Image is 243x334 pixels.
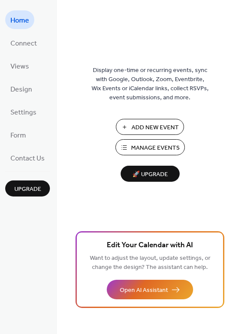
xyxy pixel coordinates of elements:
[126,169,174,180] span: 🚀 Upgrade
[10,106,36,119] span: Settings
[115,139,185,155] button: Manage Events
[116,119,184,135] button: Add New Event
[10,152,45,165] span: Contact Us
[90,252,210,273] span: Want to adjust the layout, update settings, or change the design? The assistant can help.
[5,102,42,121] a: Settings
[10,83,32,96] span: Design
[131,144,180,153] span: Manage Events
[14,185,41,194] span: Upgrade
[5,148,50,167] a: Contact Us
[92,66,209,102] span: Display one-time or recurring events, sync with Google, Outlook, Zoom, Eventbrite, Wix Events or ...
[107,239,193,252] span: Edit Your Calendar with AI
[5,125,31,144] a: Form
[5,33,42,52] a: Connect
[5,10,34,29] a: Home
[5,79,37,98] a: Design
[10,60,29,73] span: Views
[131,123,179,132] span: Add New Event
[5,56,34,75] a: Views
[121,166,180,182] button: 🚀 Upgrade
[120,286,168,295] span: Open AI Assistant
[5,180,50,196] button: Upgrade
[107,280,193,299] button: Open AI Assistant
[10,129,26,142] span: Form
[10,37,37,50] span: Connect
[10,14,29,27] span: Home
